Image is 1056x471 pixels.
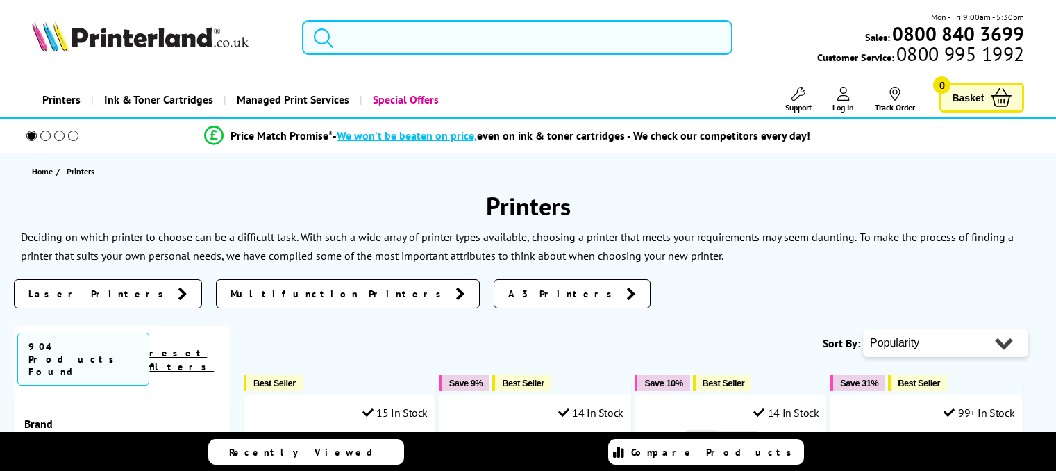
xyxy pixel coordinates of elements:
[253,378,296,388] span: Best Seller
[14,279,202,308] a: Laser Printers
[875,87,915,113] a: Track Order
[91,82,224,117] a: Ink & Toner Cartridges
[21,230,857,244] p: Deciding on which printer to choose can be a difficult task. With such a wide array of printer ty...
[333,129,810,142] div: - even on ink & toner cartridges - We check our competitors every day!
[939,83,1024,113] a: Basket 0
[229,446,387,458] span: Recently Viewed
[67,166,94,176] span: Printers
[944,406,1014,420] div: 99+ In Stock
[832,102,854,113] span: Log In
[494,279,651,308] a: A3 Printers
[32,164,56,179] a: Home
[28,287,171,301] span: Laser Printers
[888,375,947,391] button: Best Seller
[631,446,799,458] span: Compare Products
[231,287,449,301] span: Multifunction Printers
[32,82,91,117] a: Printers
[208,439,404,465] a: Recently Viewed
[693,375,752,391] button: Best Seller
[892,21,1024,47] b: 0800 840 3699
[933,76,950,94] span: 0
[224,82,360,117] a: Managed Print Services
[104,82,213,117] span: Ink & Toner Cartridges
[832,87,854,113] a: Log In
[894,47,1024,60] span: 0800 995 1992
[337,129,477,142] span: We won’t be beaten on price,
[785,87,812,113] a: Support
[508,287,619,301] span: A3 Printers
[817,47,1024,64] span: Customer Service:
[216,279,480,308] a: Multifunction Printers
[362,406,428,420] div: 15 In Stock
[952,88,984,107] span: Basket
[840,378,878,388] span: Save 31%
[558,406,623,420] div: 14 In Stock
[360,82,449,117] a: Special Offers
[32,21,249,51] img: Printerland Logo
[24,417,219,431] div: Brand
[449,378,483,388] span: Save 9%
[244,375,303,391] button: Best Seller
[32,21,285,54] a: Printerland Logo
[17,333,149,386] span: 904 Products Found
[7,124,1007,148] li: modal_Promise
[644,378,682,388] span: Save 10%
[830,375,885,391] button: Save 31%
[14,190,1042,222] h1: Printers
[785,102,812,113] span: Support
[865,31,890,44] span: Sales:
[21,230,1014,263] p: To make the process of finding a printer that suits your own personal needs, we have compiled som...
[149,347,214,373] a: reset filters
[635,375,689,391] button: Save 10%
[931,10,1024,24] span: Mon - Fri 9:00am - 5:30pm
[492,375,551,391] button: Best Seller
[703,378,745,388] span: Best Seller
[231,129,333,142] span: Price Match Promise*
[502,378,544,388] span: Best Seller
[890,27,1024,40] a: 0800 840 3699
[753,406,819,420] div: 14 In Stock
[823,336,860,350] span: Sort By:
[898,378,940,388] span: Best Seller
[608,439,804,465] a: Compare Products
[439,375,489,391] button: Save 9%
